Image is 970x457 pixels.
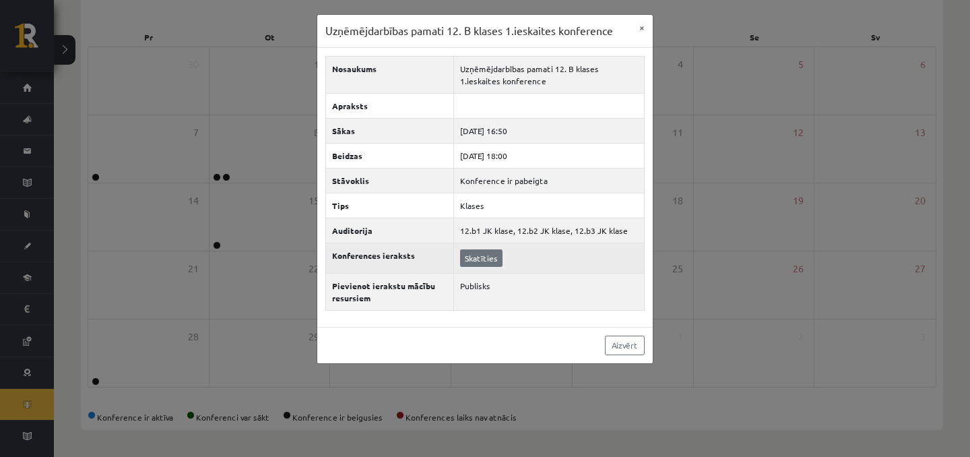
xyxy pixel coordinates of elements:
th: Stāvoklis [326,168,454,193]
th: Tips [326,193,454,218]
td: [DATE] 18:00 [453,143,644,168]
td: Publisks [453,273,644,310]
a: Skatīties [460,249,503,267]
h3: Uzņēmējdarbības pamati 12. B klases 1.ieskaites konference [325,23,613,39]
th: Sākas [326,118,454,143]
button: × [631,15,653,40]
th: Konferences ieraksts [326,243,454,273]
a: Aizvērt [605,336,645,355]
th: Beidzas [326,143,454,168]
th: Pievienot ierakstu mācību resursiem [326,273,454,310]
td: [DATE] 16:50 [453,118,644,143]
th: Nosaukums [326,56,454,93]
td: Klases [453,193,644,218]
th: Auditorija [326,218,454,243]
td: Uzņēmējdarbības pamati 12. B klases 1.ieskaites konference [453,56,644,93]
td: 12.b1 JK klase, 12.b2 JK klase, 12.b3 JK klase [453,218,644,243]
th: Apraksts [326,93,454,118]
td: Konference ir pabeigta [453,168,644,193]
